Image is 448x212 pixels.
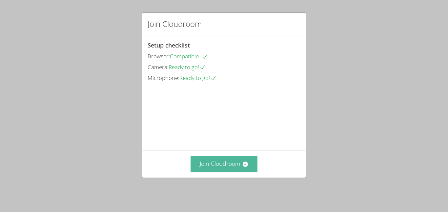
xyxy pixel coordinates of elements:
span: Microphone: [148,74,179,82]
span: Camera: [148,63,169,71]
span: Compatible [170,52,208,60]
button: Join Cloudroom [191,156,258,172]
span: Browser: [148,52,170,60]
h2: Join Cloudroom [148,18,202,30]
span: Setup checklist [148,41,190,49]
span: Ready to go! [169,63,206,71]
span: Ready to go! [179,74,216,82]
